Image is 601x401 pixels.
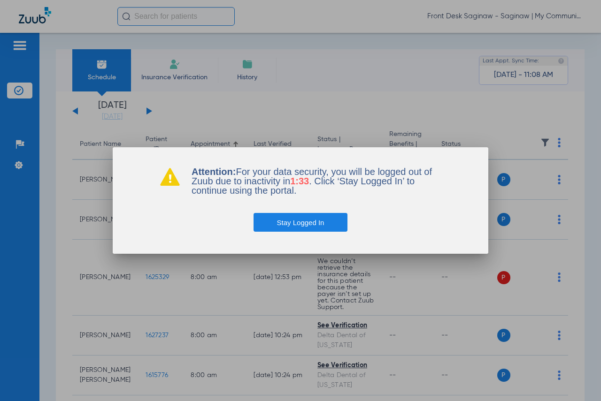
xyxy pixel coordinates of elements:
p: For your data security, you will be logged out of Zuub due to inactivity in . Click ‘Stay Logged ... [192,167,441,195]
button: Stay Logged In [254,213,348,232]
img: warning [160,167,180,186]
b: Attention: [192,166,236,177]
span: 1:33 [290,176,309,186]
iframe: Chat Widget [554,356,601,401]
